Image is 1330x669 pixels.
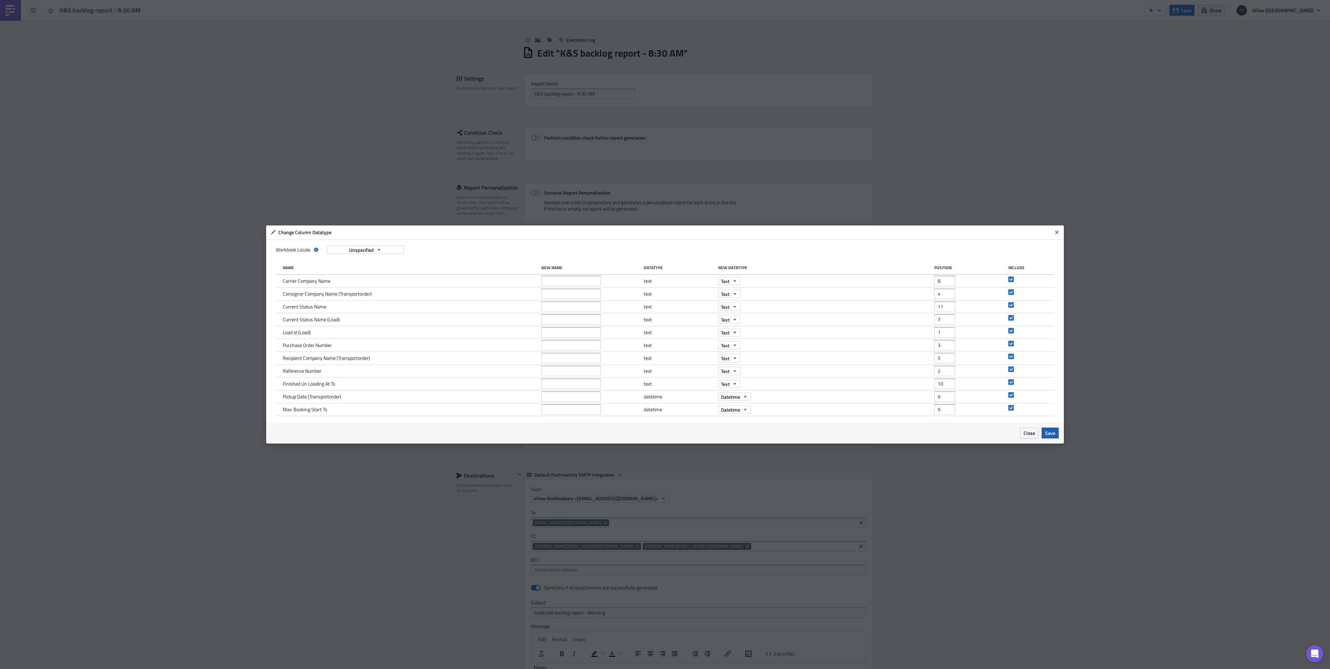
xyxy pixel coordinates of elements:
div: text [644,288,715,300]
button: Text [718,303,740,311]
span: Datetime [721,406,740,413]
span: Datetime [721,393,740,400]
span: Text [721,367,730,375]
span: Max. Booking Start Ts [283,406,327,413]
span: Text [721,303,730,311]
div: text [644,300,715,313]
button: Save [1042,428,1059,438]
span: Text [721,342,730,349]
button: Text [718,277,740,285]
span: Recipient Company Name (Transportorder) [283,355,370,361]
span: Workbook Locale [276,247,310,253]
div: New Datatype [718,265,931,270]
span: Text [721,355,730,362]
span: Pickup Date (Transportorder) [283,394,341,400]
button: Text [718,328,740,337]
button: Text [718,354,740,362]
span: Unspecified [349,246,374,254]
p: Planning Team [3,56,332,62]
button: Text [718,380,740,388]
div: text [644,378,715,390]
a: Kali backlog report: Backlog Report K&S - 4flow vista analytics [56,33,191,39]
div: Position [934,265,1005,270]
div: text [644,365,715,377]
button: Text [718,315,740,324]
span: Finished Un Loading At Ts [283,381,335,387]
div: Include [1008,265,1044,270]
h6: Change Column Datatype [278,229,1052,236]
span: Consignor Company Name (Transportorder) [283,291,372,297]
p: Dears, [3,3,332,8]
span: Load Id (Load) [283,329,311,336]
div: New Name [541,265,640,270]
div: text [644,313,715,326]
button: Unspecified [327,246,404,254]
span: Save [1045,429,1055,437]
div: Name [283,265,538,270]
p: Kind regards, [3,49,332,54]
div: text [644,339,715,352]
p: For the live report reach: [3,33,332,39]
span: Current Status Name (Load) [283,316,340,323]
span: Text [721,290,730,298]
div: Datatype [644,265,715,270]
span: Text [721,380,730,388]
button: Text [718,290,740,298]
button: Datetime [718,405,751,414]
button: Datetime [718,393,751,401]
span: Purchase Order Number [283,342,332,348]
span: Text [721,316,730,323]
p: Please find attached the K&S backlog report. [3,18,332,24]
span: Carrier Company Name [283,278,330,284]
span: Reference Number [283,368,321,374]
div: Open Intercom Messenger [1306,645,1323,662]
div: text [644,352,715,364]
div: datetime [644,390,715,403]
button: Close [1020,428,1038,438]
span: Text [721,329,730,336]
div: text [644,326,715,339]
span: Close [1024,429,1035,437]
span: Current Status Name [283,304,326,310]
div: text [644,275,715,287]
button: Text [718,367,740,375]
button: Text [718,341,740,349]
span: Text [721,278,730,285]
button: Close [1052,227,1062,238]
body: Rich Text Area. Press ALT-0 for help. [3,3,332,62]
div: datetime [644,403,715,416]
